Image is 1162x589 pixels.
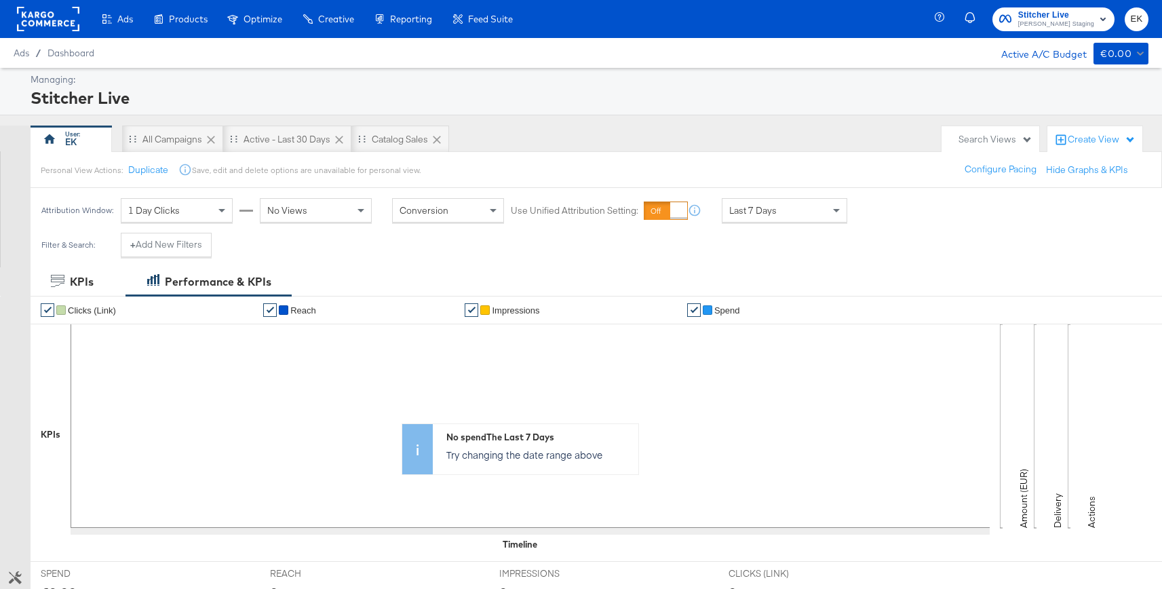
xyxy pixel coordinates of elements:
span: Creative [318,14,354,24]
div: Save, edit and delete options are unavailable for personal view. [192,165,421,176]
button: Stitcher Live[PERSON_NAME] Staging [992,7,1115,31]
a: ✔ [41,303,54,317]
div: Catalog Sales [372,133,428,146]
button: +Add New Filters [121,233,212,257]
span: EK [1130,12,1143,27]
p: Try changing the date range above [446,448,632,461]
div: Performance & KPIs [165,274,271,290]
button: €0.00 [1093,43,1148,64]
span: [PERSON_NAME] Staging [1018,19,1094,30]
div: Create View [1068,133,1136,147]
a: ✔ [465,303,478,317]
button: Duplicate [128,164,168,176]
span: Reach [290,305,316,316]
a: ✔ [263,303,277,317]
span: Conversion [400,204,448,216]
div: Stitcher Live [31,86,1145,109]
div: Drag to reorder tab [230,135,237,142]
div: Active A/C Budget [987,43,1087,63]
a: Dashboard [47,47,94,58]
button: Hide Graphs & KPIs [1046,164,1128,176]
span: SPEND [41,567,142,580]
span: 1 Day Clicks [128,204,180,216]
span: No Views [267,204,307,216]
div: KPIs [70,274,94,290]
div: All Campaigns [142,133,202,146]
span: IMPRESSIONS [499,567,601,580]
span: Last 7 Days [729,204,777,216]
label: Use Unified Attribution Setting: [511,204,638,217]
span: / [29,47,47,58]
span: Ads [14,47,29,58]
div: No spend The Last 7 Days [446,431,632,444]
span: Stitcher Live [1018,8,1094,22]
div: Active - Last 30 Days [244,133,330,146]
div: €0.00 [1100,45,1131,62]
strong: + [130,238,136,251]
div: EK [65,136,77,149]
div: Managing: [31,73,1145,86]
button: Configure Pacing [955,157,1046,182]
span: Clicks (Link) [68,305,116,316]
span: Optimize [244,14,282,24]
a: ✔ [687,303,701,317]
div: Personal View Actions: [41,165,123,176]
span: Feed Suite [468,14,513,24]
div: Filter & Search: [41,240,96,250]
div: Search Views [958,133,1032,146]
span: Impressions [492,305,539,316]
div: Drag to reorder tab [358,135,366,142]
span: Products [169,14,208,24]
div: Attribution Window: [41,206,114,215]
span: Spend [714,305,740,316]
span: CLICKS (LINK) [729,567,830,580]
span: Reporting [390,14,432,24]
div: Drag to reorder tab [129,135,136,142]
button: EK [1125,7,1148,31]
span: REACH [270,567,372,580]
span: Ads [117,14,133,24]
